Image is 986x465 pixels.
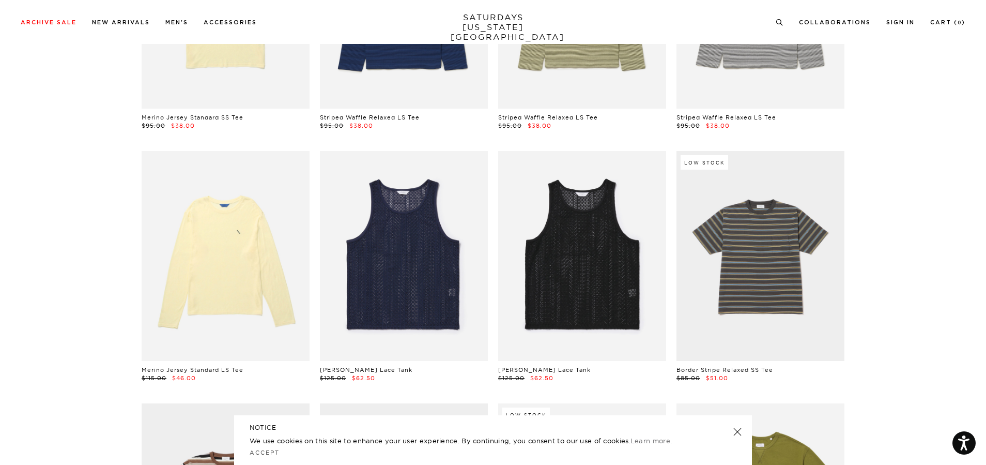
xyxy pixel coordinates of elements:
[676,366,773,373] a: Border Stripe Relaxed SS Tee
[320,374,346,382] span: $125.00
[349,122,373,129] span: $38.00
[530,374,553,382] span: $62.50
[498,366,591,373] a: [PERSON_NAME] Lace Tank
[681,155,728,170] div: Low Stock
[706,374,728,382] span: $51.00
[165,20,188,25] a: Men's
[676,374,700,382] span: $85.00
[320,122,344,129] span: $95.00
[498,374,525,382] span: $125.00
[676,114,776,121] a: Striped Waffle Relaxed LS Tee
[92,20,150,25] a: New Arrivals
[502,408,550,422] div: Low Stock
[250,449,280,456] a: Accept
[630,437,670,445] a: Learn more
[498,122,522,129] span: $95.00
[142,122,165,129] span: $95.00
[930,20,965,25] a: Cart (0)
[250,423,736,432] h5: NOTICE
[676,122,700,129] span: $95.00
[498,114,598,121] a: Striped Waffle Relaxed LS Tee
[799,20,871,25] a: Collaborations
[451,12,536,42] a: SATURDAYS[US_STATE][GEOGRAPHIC_DATA]
[250,436,700,446] p: We use cookies on this site to enhance your user experience. By continuing, you consent to our us...
[204,20,257,25] a: Accessories
[21,20,76,25] a: Archive Sale
[886,20,915,25] a: Sign In
[320,366,412,373] a: [PERSON_NAME] Lace Tank
[172,374,196,382] span: $46.00
[528,122,551,129] span: $38.00
[706,122,730,129] span: $38.00
[958,21,962,25] small: 0
[320,114,420,121] a: Striped Waffle Relaxed LS Tee
[142,374,166,382] span: $115.00
[171,122,195,129] span: $38.00
[142,366,243,373] a: Merino Jersey Standard LS Tee
[142,114,243,121] a: Merino Jersey Standard SS Tee
[352,374,375,382] span: $62.50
